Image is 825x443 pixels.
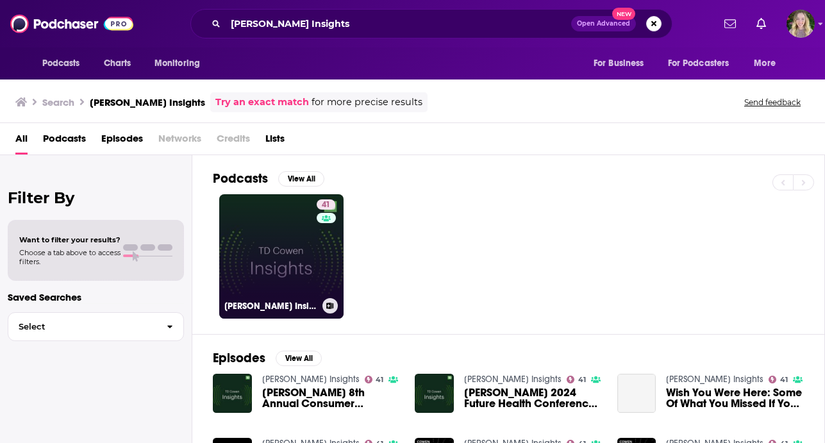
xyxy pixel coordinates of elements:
[104,54,131,72] span: Charts
[215,95,309,110] a: Try an exact match
[666,387,804,409] a: Wish You Were Here: Some Of What You Missed If You Didn't Make TD Cowen’s 45th Annual A&D Conference
[154,54,200,72] span: Monitoring
[213,171,268,187] h2: Podcasts
[612,8,635,20] span: New
[190,9,672,38] div: Search podcasts, credits, & more...
[96,51,139,76] a: Charts
[577,21,630,27] span: Open Advanced
[666,387,804,409] span: Wish You Were Here: Some Of What You Missed If You Didn't Make [PERSON_NAME] 45th Annual A&D Conf...
[8,188,184,207] h2: Filter By
[317,199,335,210] a: 41
[265,128,285,155] a: Lists
[666,374,763,385] a: TD Cowen Insights
[224,301,317,312] h3: [PERSON_NAME] Insights
[567,376,586,383] a: 41
[213,171,324,187] a: PodcastsView All
[42,54,80,72] span: Podcasts
[19,235,121,244] span: Want to filter your results?
[312,95,422,110] span: for more precise results
[217,128,250,155] span: Credits
[33,51,97,76] button: open menu
[365,376,384,383] a: 41
[780,377,788,383] span: 41
[464,374,562,385] a: TD Cowen Insights
[376,377,383,383] span: 41
[594,54,644,72] span: For Business
[787,10,815,38] img: User Profile
[262,374,360,385] a: TD Cowen Insights
[585,51,660,76] button: open menu
[8,312,184,341] button: Select
[322,199,330,212] span: 41
[578,377,586,383] span: 41
[745,51,792,76] button: open menu
[226,13,571,34] input: Search podcasts, credits, & more...
[101,128,143,155] a: Episodes
[146,51,217,76] button: open menu
[769,376,788,383] a: 41
[262,387,400,409] span: [PERSON_NAME] 8th Annual Consumer Conference Takeaways: Bifurcation On A Macro Level
[10,12,133,36] img: Podchaser - Follow, Share and Rate Podcasts
[415,374,454,413] img: TD Cowen's 2024 Future Health Conference Key Takeaways
[213,374,252,413] img: TD Cowen's 8th Annual Consumer Conference Takeaways: Bifurcation On A Macro Level
[90,96,205,108] h3: [PERSON_NAME] Insights
[660,51,748,76] button: open menu
[464,387,602,409] a: TD Cowen's 2024 Future Health Conference Key Takeaways
[668,54,729,72] span: For Podcasters
[42,96,74,108] h3: Search
[464,387,602,409] span: [PERSON_NAME] 2024 Future Health Conference Key Takeaways
[719,13,741,35] a: Show notifications dropdown
[617,374,656,413] a: Wish You Were Here: Some Of What You Missed If You Didn't Make TD Cowen’s 45th Annual A&D Conference
[19,248,121,266] span: Choose a tab above to access filters.
[213,350,322,366] a: EpisodesView All
[787,10,815,38] span: Logged in as lauren19365
[43,128,86,155] a: Podcasts
[219,194,344,319] a: 41[PERSON_NAME] Insights
[158,128,201,155] span: Networks
[278,171,324,187] button: View All
[8,322,156,331] span: Select
[571,16,636,31] button: Open AdvancedNew
[787,10,815,38] button: Show profile menu
[213,350,265,366] h2: Episodes
[740,97,804,108] button: Send feedback
[262,387,400,409] a: TD Cowen's 8th Annual Consumer Conference Takeaways: Bifurcation On A Macro Level
[276,351,322,366] button: View All
[15,128,28,155] a: All
[751,13,771,35] a: Show notifications dropdown
[754,54,776,72] span: More
[8,291,184,303] p: Saved Searches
